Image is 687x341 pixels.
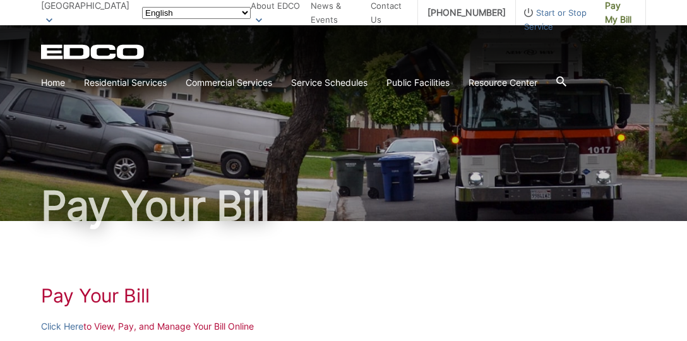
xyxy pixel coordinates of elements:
a: Public Facilities [386,76,450,90]
a: Click Here [41,320,83,333]
a: Residential Services [84,76,167,90]
a: Home [41,76,65,90]
h1: Pay Your Bill [41,186,646,226]
p: to View, Pay, and Manage Your Bill Online [41,320,646,333]
a: EDCD logo. Return to the homepage. [41,44,146,59]
a: Resource Center [469,76,537,90]
select: Select a language [142,7,251,19]
h1: Pay Your Bill [41,284,646,307]
a: Service Schedules [291,76,367,90]
a: Commercial Services [186,76,272,90]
